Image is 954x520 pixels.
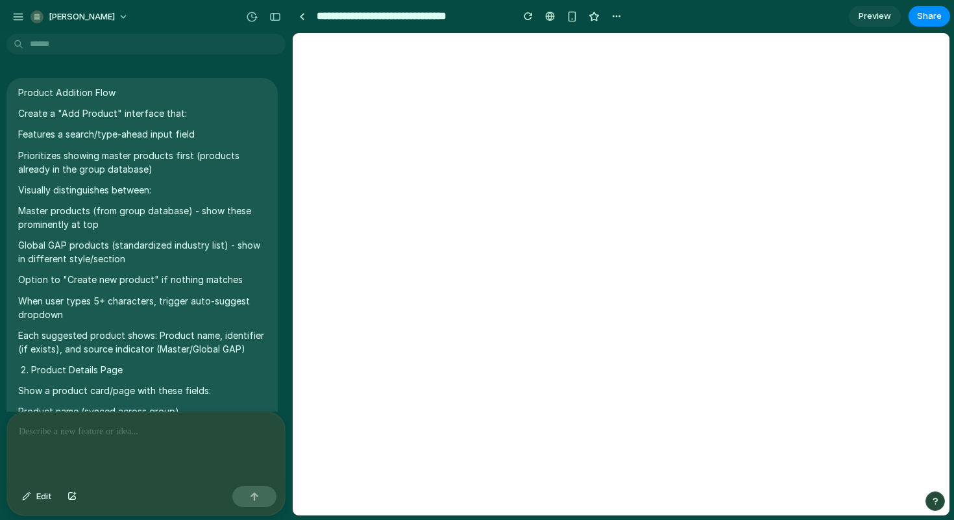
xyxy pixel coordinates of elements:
[18,384,266,397] p: Show a product card/page with these fields:
[859,10,891,23] span: Preview
[18,127,266,141] p: Features a search/type-ahead input field
[18,106,266,120] p: Create a "Add Product" interface that:
[31,363,266,377] li: Product Details Page
[18,273,266,286] p: Option to "Create new product" if nothing matches
[18,204,266,231] p: Master products (from group database) - show these prominently at top
[16,486,58,507] button: Edit
[18,183,266,197] p: Visually distinguishes between:
[917,10,942,23] span: Share
[18,149,266,176] p: Prioritizes showing master products first (products already in the group database)
[18,294,266,321] p: When user types 5+ characters, trigger auto-suggest dropdown
[25,6,135,27] button: [PERSON_NAME]
[49,10,115,23] span: [PERSON_NAME]
[18,238,266,266] p: Global GAP products (standardized industry list) - show in different style/section
[909,6,950,27] button: Share
[18,328,266,356] p: Each suggested product shows: Product name, identifier (if exists), and source indicator (Master/...
[18,86,266,99] p: Product Addition Flow
[36,490,52,503] span: Edit
[18,404,266,418] p: Product name (synced across group)
[849,6,901,27] a: Preview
